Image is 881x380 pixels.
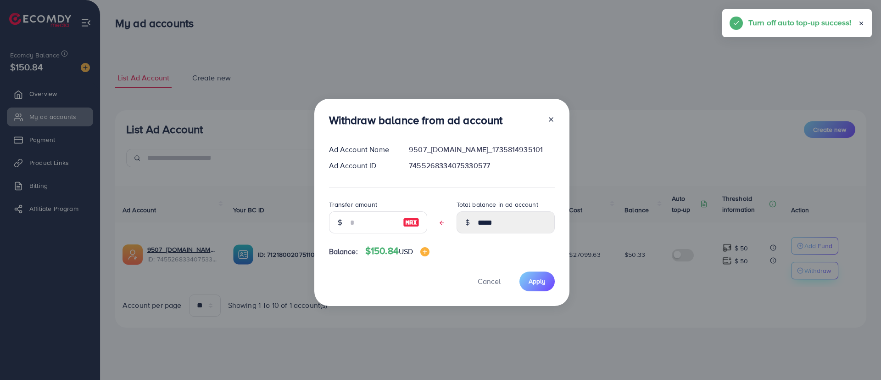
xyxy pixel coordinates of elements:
div: Ad Account Name [322,144,402,155]
span: Balance: [329,246,358,257]
h5: Turn off auto top-up success! [748,17,852,28]
span: Cancel [478,276,501,286]
span: Apply [529,277,546,286]
img: image [420,247,429,256]
label: Transfer amount [329,200,377,209]
iframe: Chat [842,339,874,373]
img: image [403,217,419,228]
div: 9507_[DOMAIN_NAME]_1735814935101 [401,144,562,155]
h4: $150.84 [365,245,430,257]
div: Ad Account ID [322,160,402,171]
div: 7455268334075330577 [401,160,562,171]
button: Apply [519,272,555,291]
h3: Withdraw balance from ad account [329,113,503,127]
button: Cancel [466,272,512,291]
span: USD [399,246,413,256]
label: Total balance in ad account [457,200,538,209]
